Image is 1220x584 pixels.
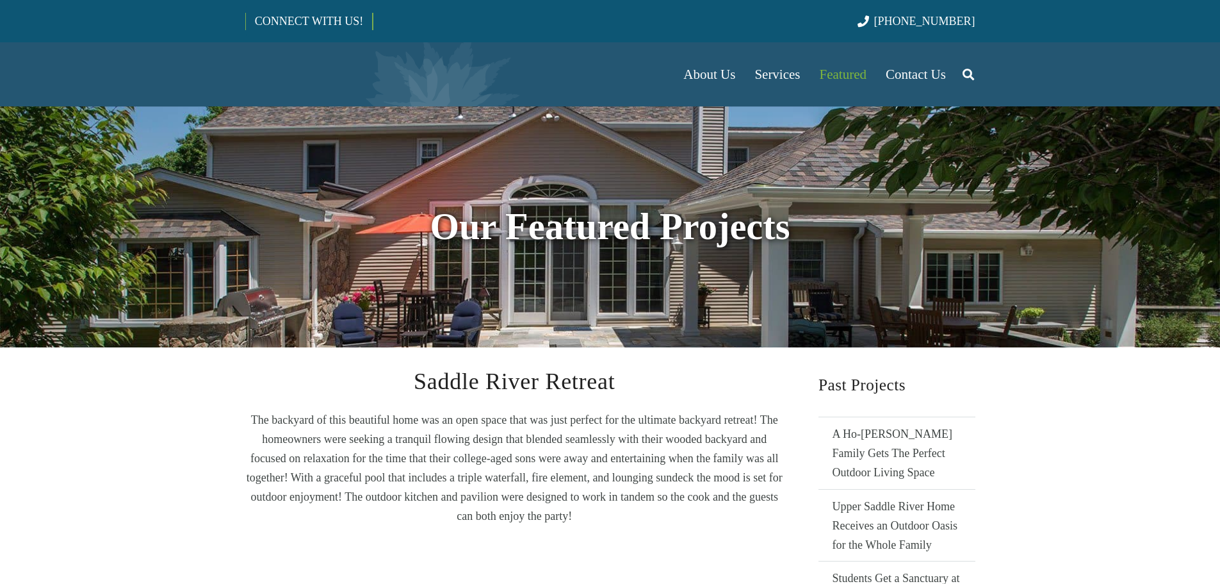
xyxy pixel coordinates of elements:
[818,489,975,562] a: Upper Saddle River Home Receives an Outdoor Oasis for the Whole Family
[810,42,876,106] a: Featured
[818,371,975,399] h2: Past Projects
[245,49,458,100] a: Borst-Logo
[886,67,946,82] span: Contact Us
[858,15,975,28] a: [PHONE_NUMBER]
[745,42,809,106] a: Services
[245,410,785,526] p: The backyard of this beautiful home was an open space that was just perfect for the ultimate back...
[683,67,735,82] span: About Us
[430,206,790,247] strong: Our Featured Projects
[754,67,800,82] span: Services
[246,6,372,37] a: CONNECT WITH US!
[245,371,785,393] h2: Saddle River Retreat
[818,417,975,489] a: A Ho-[PERSON_NAME] Family Gets The Perfect Outdoor Living Space
[956,58,981,90] a: Search
[874,15,975,28] span: [PHONE_NUMBER]
[674,42,745,106] a: About Us
[876,42,956,106] a: Contact Us
[820,67,866,82] span: Featured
